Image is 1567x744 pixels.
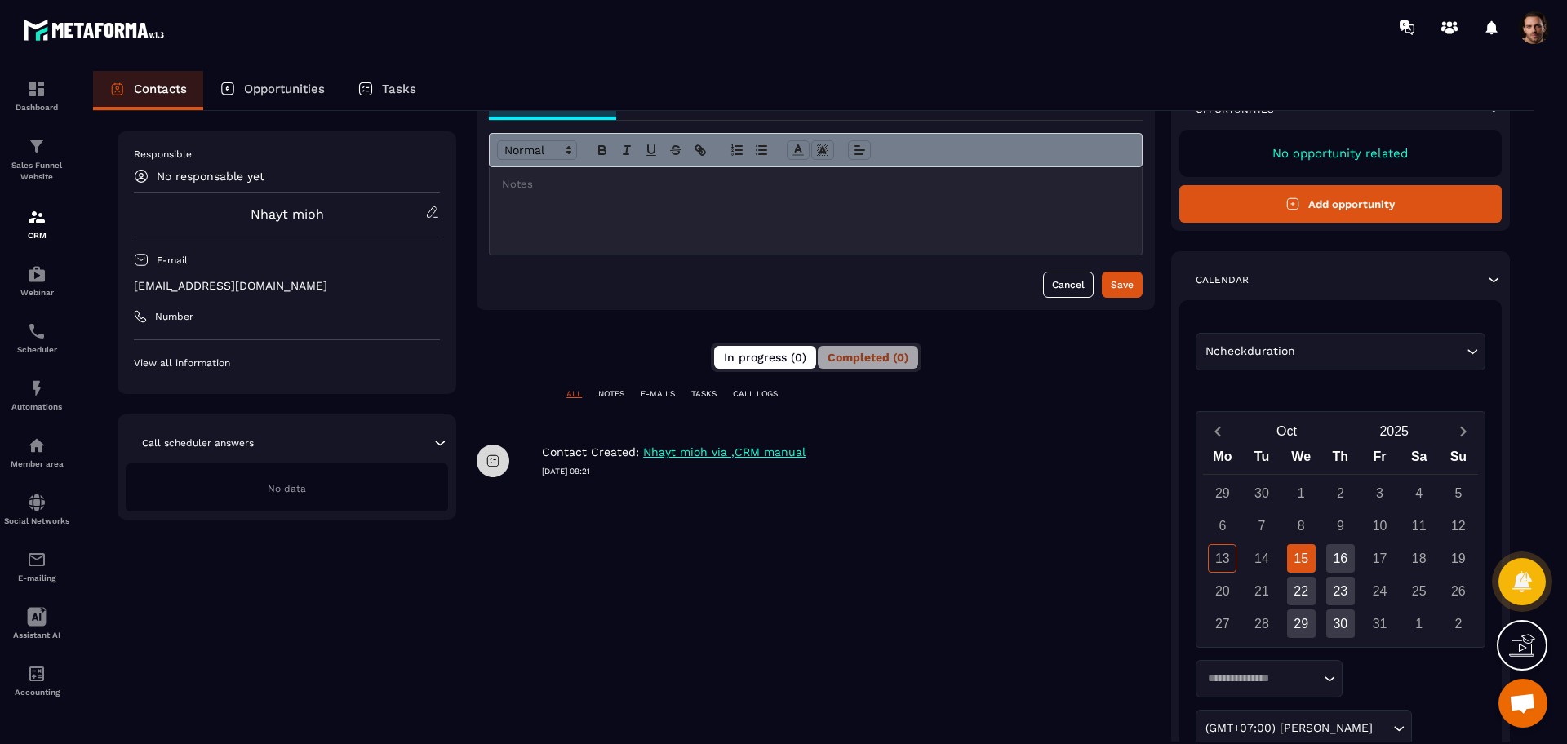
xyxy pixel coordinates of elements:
[1444,479,1472,507] div: 5
[4,573,69,582] p: E-mailing
[4,124,69,195] a: formationformationSales Funnel Website
[1248,511,1276,540] div: 7
[4,309,69,366] a: schedulerschedulerScheduler
[1360,445,1399,474] div: Fr
[643,445,806,460] p: Nhayt mioh via ,CRM manual
[1448,420,1478,442] button: Next month
[1248,609,1276,638] div: 28
[714,346,816,369] button: In progress (0)
[1299,343,1463,361] input: Search for option
[4,595,69,652] a: Assistant AI
[1208,544,1236,573] div: 13
[1179,185,1502,223] button: Add opportunity
[1102,272,1143,298] button: Save
[142,436,254,449] p: Call scheduler answers
[1365,577,1394,605] div: 24
[134,278,440,294] p: [EMAIL_ADDRESS][DOMAIN_NAME]
[4,67,69,124] a: formationformationDashboard
[1111,277,1134,293] div: Save
[4,423,69,480] a: automationsautomationsMember area
[27,264,47,284] img: automations
[27,493,47,512] img: social-network
[1196,146,1485,161] p: No opportunity related
[1208,609,1236,638] div: 27
[1444,544,1472,573] div: 19
[598,388,624,400] p: NOTES
[566,388,582,400] p: ALL
[4,688,69,697] p: Accounting
[382,82,416,96] p: Tasks
[157,254,188,267] p: E-mail
[134,82,187,96] p: Contacts
[1242,445,1281,474] div: Tu
[155,310,193,323] p: Number
[641,388,675,400] p: E-MAILS
[4,516,69,525] p: Social Networks
[93,71,203,110] a: Contacts
[27,379,47,398] img: automations
[1377,720,1389,737] input: Search for option
[4,631,69,640] p: Assistant AI
[733,388,778,400] p: CALL LOGS
[157,170,264,183] p: No responsable yet
[1405,511,1433,540] div: 11
[1439,445,1478,474] div: Su
[1208,479,1236,507] div: 29
[27,321,47,341] img: scheduler
[1203,445,1242,474] div: Mo
[4,160,69,183] p: Sales Funnel Website
[27,207,47,227] img: formation
[244,82,325,96] p: Opportunities
[1281,445,1321,474] div: We
[1400,445,1439,474] div: Sa
[27,664,47,684] img: accountant
[341,71,433,110] a: Tasks
[4,366,69,423] a: automationsautomationsAutomations
[1287,577,1316,605] div: 22
[134,356,440,370] p: View all information
[1326,544,1355,573] div: 16
[1196,660,1343,697] div: Search for option
[4,231,69,240] p: CRM
[1287,609,1316,638] div: 29
[1326,511,1355,540] div: 9
[1321,445,1360,474] div: Th
[828,351,908,364] span: Completed (0)
[1365,511,1394,540] div: 10
[1287,479,1316,507] div: 1
[1196,273,1249,286] p: Calendar
[1196,333,1485,370] div: Search for option
[1208,577,1236,605] div: 20
[1287,511,1316,540] div: 8
[27,136,47,156] img: formation
[1340,417,1448,445] button: Open years overlay
[1203,445,1478,638] div: Calendar wrapper
[1248,479,1276,507] div: 30
[1498,679,1547,728] div: Mở cuộc trò chuyện
[1043,272,1094,298] button: Cancel
[4,195,69,252] a: formationformationCRM
[4,480,69,538] a: social-networksocial-networkSocial Networks
[4,103,69,112] p: Dashboard
[1444,577,1472,605] div: 26
[4,345,69,354] p: Scheduler
[4,652,69,709] a: accountantaccountantAccounting
[1444,609,1472,638] div: 2
[542,445,639,460] p: Contact Created:
[1202,343,1299,361] span: Ncheckduration
[134,148,440,161] p: Responsible
[27,436,47,455] img: automations
[1444,511,1472,540] div: 12
[1405,609,1433,638] div: 1
[4,402,69,411] p: Automations
[23,15,170,45] img: logo
[1326,577,1355,605] div: 23
[1365,609,1394,638] div: 31
[27,79,47,99] img: formation
[1233,417,1341,445] button: Open months overlay
[268,483,306,494] span: No data
[1248,544,1276,573] div: 14
[1326,609,1355,638] div: 30
[818,346,918,369] button: Completed (0)
[27,550,47,569] img: email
